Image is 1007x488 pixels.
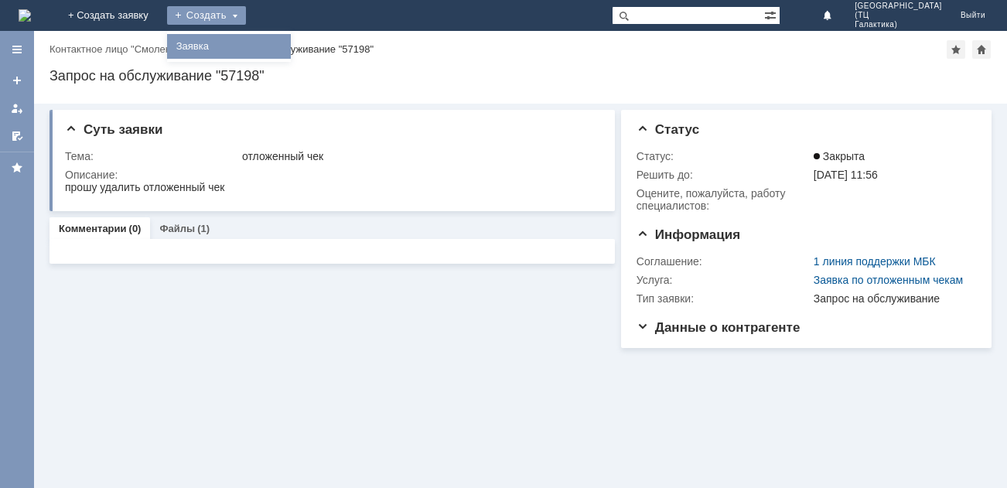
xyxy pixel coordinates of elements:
div: / [49,43,218,55]
span: (ТЦ [855,11,942,20]
span: Закрыта [814,150,865,162]
span: [DATE] 11:56 [814,169,878,181]
div: Запрос на обслуживание [814,292,970,305]
div: Описание: [65,169,597,181]
a: Файлы [159,223,195,234]
span: Расширенный поиск [764,7,780,22]
div: (1) [197,223,210,234]
span: Галактика) [855,20,942,29]
a: Мои заявки [5,96,29,121]
div: отложенный чек [242,150,594,162]
a: 1 линия поддержки МБК [814,255,936,268]
span: Суть заявки [65,122,162,137]
div: Создать [167,6,246,25]
div: Тип заявки: [637,292,811,305]
div: Oцените, пожалуйста, работу специалистов: [637,187,811,212]
span: Информация [637,227,740,242]
span: [GEOGRAPHIC_DATA] [855,2,942,11]
div: Добавить в избранное [947,40,965,59]
div: Тема: [65,150,239,162]
a: Заявка [170,37,288,56]
span: Статус [637,122,699,137]
div: Соглашение: [637,255,811,268]
a: Перейти на домашнюю страницу [19,9,31,22]
div: Сделать домашней страницей [972,40,991,59]
div: Запрос на обслуживание "57198" [218,43,374,55]
a: Мои согласования [5,124,29,148]
div: Решить до: [637,169,811,181]
a: Комментарии [59,223,127,234]
div: Запрос на обслуживание "57198" [49,68,992,84]
div: Статус: [637,150,811,162]
a: Создать заявку [5,68,29,93]
img: logo [19,9,31,22]
a: Контактное лицо "Смоленск (ТЦ … [49,43,213,55]
a: Заявка по отложенным чекам [814,274,963,286]
div: (0) [129,223,142,234]
span: Данные о контрагенте [637,320,800,335]
div: Услуга: [637,274,811,286]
